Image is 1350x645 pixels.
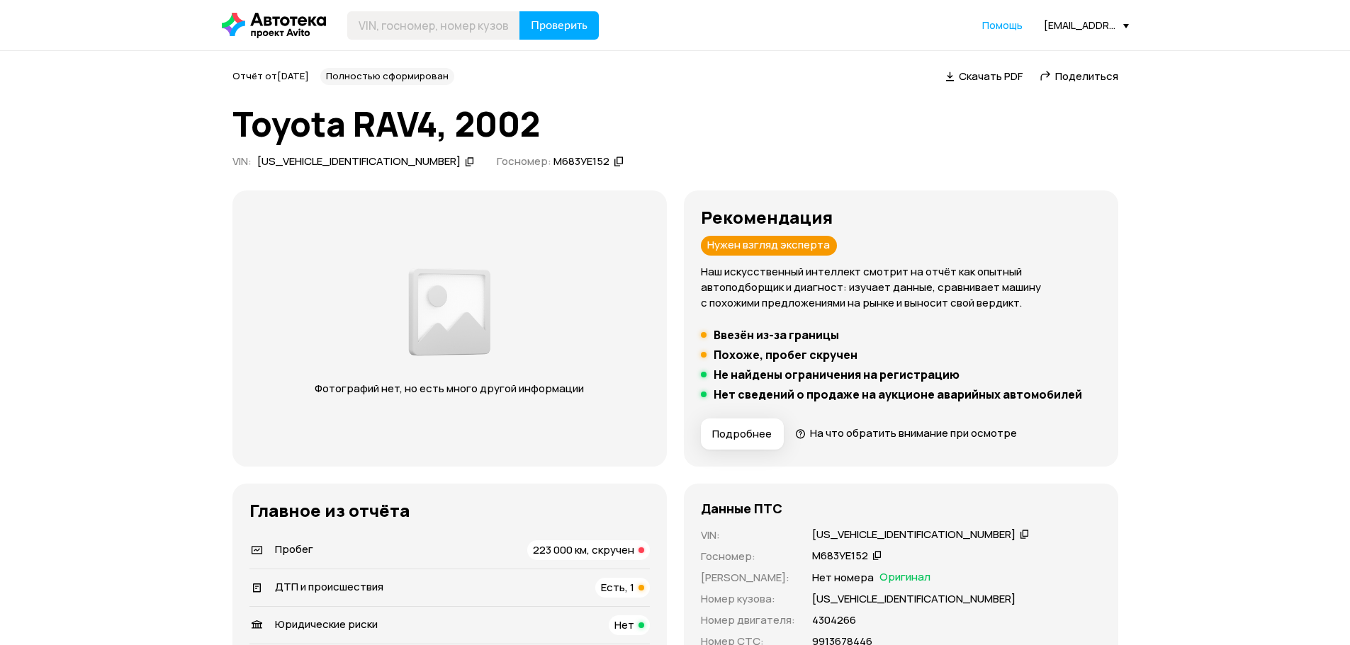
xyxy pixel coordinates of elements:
[701,207,1101,227] h3: Рекомендация
[701,612,795,628] p: Номер двигателя :
[959,69,1023,84] span: Скачать PDF
[405,261,494,364] img: 131a59a89584769d.png
[701,418,784,450] button: Подробнее
[249,501,650,520] h3: Главное из отчёта
[810,426,1017,440] span: На что обратить внимание при осмотре
[812,591,1016,607] p: [US_VEHICLE_IDENTIFICATION_NUMBER]
[553,154,609,169] div: М683УЕ152
[701,591,795,607] p: Номер кузова :
[1044,18,1129,32] div: [EMAIL_ADDRESS][DOMAIN_NAME]
[232,154,252,169] span: VIN :
[945,69,1023,84] a: Скачать PDF
[1040,69,1118,84] a: Поделиться
[275,542,313,556] span: Пробег
[601,580,634,595] span: Есть, 1
[982,18,1023,33] a: Помощь
[795,426,1018,440] a: На что обратить внимание при осмотре
[701,527,795,543] p: VIN :
[232,69,309,82] span: Отчёт от [DATE]
[614,617,634,632] span: Нет
[879,570,930,586] span: Оригинал
[714,387,1082,401] h5: Нет сведений о продаже на аукционе аварийных автомобилей
[701,549,795,564] p: Госномер :
[232,105,1118,143] h1: Toyota RAV4, 2002
[714,348,857,362] h5: Похоже, пробег скручен
[320,68,454,85] div: Полностью сформирован
[701,236,837,256] div: Нужен взгляд эксперта
[812,570,874,586] p: Нет номера
[812,612,856,628] p: 4304266
[714,328,839,342] h5: Ввезён из-за границы
[812,549,868,564] div: М683УЕ152
[257,154,461,169] div: [US_VEHICLE_IDENTIFICATION_NUMBER]
[301,381,598,396] p: Фотографий нет, но есть много другой информации
[714,367,960,382] h5: Не найдены ограничения на регистрацию
[812,527,1016,542] div: [US_VEHICLE_IDENTIFICATION_NUMBER]
[701,264,1101,311] p: Наш искусственный интеллект смотрит на отчёт как опытный автоподборщик и диагност: изучает данные...
[347,11,520,40] input: VIN, госномер, номер кузова
[533,542,634,557] span: 223 000 км, скручен
[701,501,782,516] h4: Данные ПТС
[275,617,378,632] span: Юридические риски
[712,427,772,441] span: Подробнее
[531,20,587,31] span: Проверить
[1055,69,1118,84] span: Поделиться
[982,18,1023,32] span: Помощь
[701,570,795,586] p: [PERSON_NAME] :
[275,579,383,594] span: ДТП и происшествия
[497,154,551,169] span: Госномер:
[519,11,599,40] button: Проверить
